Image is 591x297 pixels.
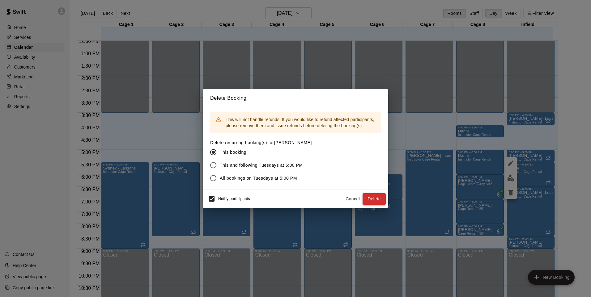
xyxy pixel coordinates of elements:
[210,140,312,146] label: Delete recurring booking(s) for [PERSON_NAME]
[343,193,363,205] button: Cancel
[226,114,376,131] div: This will not handle refunds. If you would like to refund affected participants, please remove th...
[220,149,246,156] span: This booking
[218,197,250,201] span: Notify participants
[220,175,297,182] span: All bookings on Tuesdays at 5:00 PM
[363,193,386,205] button: Delete
[203,89,388,107] h2: Delete Booking
[220,162,303,169] span: This and following Tuesdays at 5:00 PM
